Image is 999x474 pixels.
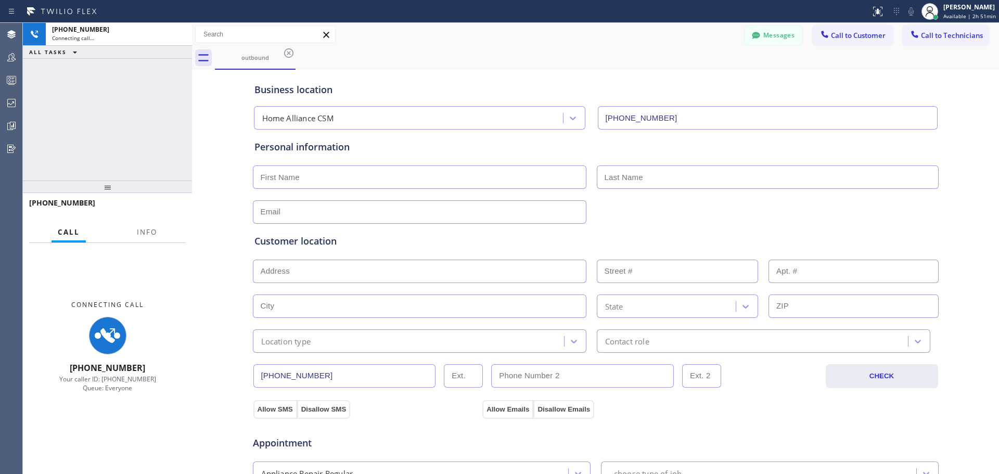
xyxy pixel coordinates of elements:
div: Location type [261,335,311,347]
input: Phone Number 2 [491,364,674,388]
span: Appointment [253,436,480,450]
input: Apt. # [769,260,939,283]
input: Search [196,26,335,43]
input: Phone Number [598,106,938,130]
button: Allow SMS [253,400,297,419]
input: Ext. 2 [682,364,721,388]
button: Info [131,222,163,242]
div: Customer location [254,234,937,248]
input: Email [253,200,586,224]
div: [PERSON_NAME] [943,3,996,11]
button: Disallow Emails [533,400,594,419]
button: Call [52,222,86,242]
span: Call to Technicians [921,31,983,40]
span: [PHONE_NUMBER] [52,25,109,34]
span: Info [137,227,157,237]
span: [PHONE_NUMBER] [70,362,145,374]
input: Street # [597,260,759,283]
input: Phone Number [253,364,436,388]
button: Mute [904,4,918,19]
span: Connecting call… [52,34,94,42]
span: Connecting Call [71,300,144,309]
button: Messages [745,25,802,45]
div: Home Alliance CSM [262,112,334,124]
span: Available | 2h 51min [943,12,996,20]
input: Ext. [444,364,483,388]
button: Allow Emails [482,400,533,419]
button: Call to Technicians [903,25,989,45]
span: Call to Customer [831,31,886,40]
button: CHECK [826,364,938,388]
div: Personal information [254,140,937,154]
input: Address [253,260,586,283]
span: Your caller ID: [PHONE_NUMBER] Queue: Everyone [59,375,156,392]
button: Disallow SMS [297,400,351,419]
input: First Name [253,165,586,189]
span: Call [58,227,80,237]
div: State [605,300,623,312]
button: ALL TASKS [23,46,87,58]
input: ZIP [769,294,939,318]
button: Call to Customer [813,25,892,45]
span: [PHONE_NUMBER] [29,198,95,208]
div: Business location [254,83,937,97]
div: Contact role [605,335,649,347]
input: City [253,294,586,318]
span: ALL TASKS [29,48,67,56]
div: outbound [216,54,294,61]
input: Last Name [597,165,939,189]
